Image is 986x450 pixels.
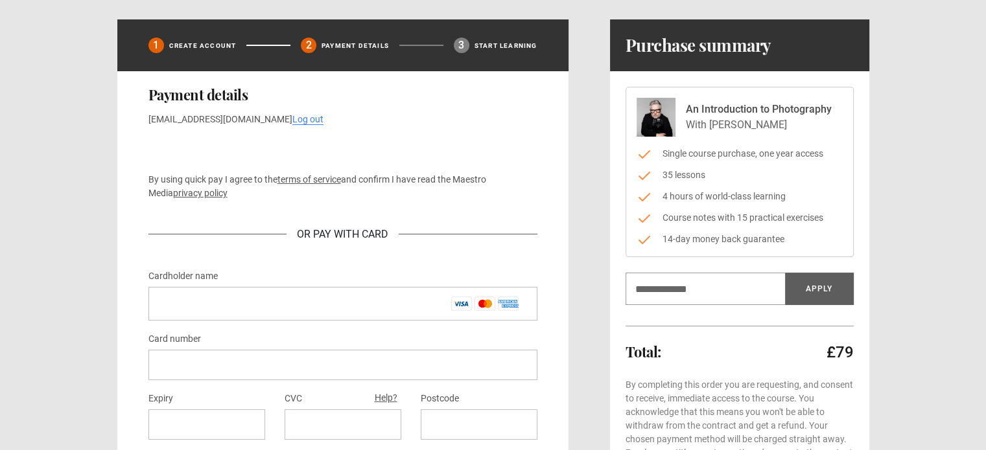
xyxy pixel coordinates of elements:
[277,174,341,185] a: terms of service
[785,273,854,305] button: Apply
[159,359,527,371] iframe: Secure card number input frame
[686,102,832,117] p: An Introduction to Photography
[148,113,537,126] p: [EMAIL_ADDRESS][DOMAIN_NAME]
[637,211,843,225] li: Course notes with 15 practical exercises
[169,41,237,51] p: Create Account
[626,344,661,359] h2: Total:
[827,342,854,363] p: £79
[371,390,401,407] button: Help?
[322,41,389,51] p: Payment details
[626,35,771,56] h1: Purchase summary
[148,173,537,200] p: By using quick pay I agree to the and confirm I have read the Maestro Media
[148,269,218,284] label: Cardholder name
[159,418,255,431] iframe: Secure expiration date input frame
[148,38,164,53] div: 1
[637,190,843,203] li: 4 hours of world-class learning
[295,418,391,431] iframe: Secure CVC input frame
[287,227,399,242] div: Or Pay With Card
[148,391,173,407] label: Expiry
[148,87,537,102] h2: Payment details
[637,168,843,182] li: 35 lessons
[285,391,302,407] label: CVC
[173,188,228,198] a: privacy policy
[148,137,537,163] iframe: Secure payment button frame
[637,147,843,161] li: Single course purchase, one year access
[148,332,201,347] label: Card number
[301,38,316,53] div: 2
[454,38,469,53] div: 3
[431,418,527,431] iframe: Secure postal code input frame
[637,232,843,246] li: 14-day money back guarantee
[421,391,459,407] label: Postcode
[475,41,537,51] p: Start learning
[292,114,323,125] a: Log out
[686,117,832,133] p: With [PERSON_NAME]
